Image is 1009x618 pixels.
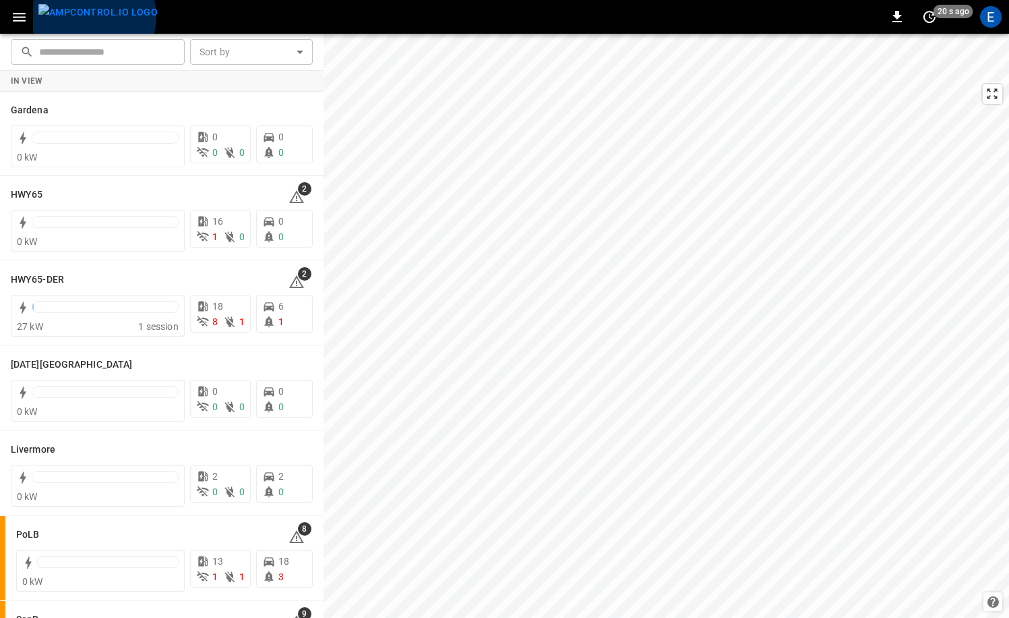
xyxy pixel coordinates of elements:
[212,401,218,412] span: 0
[278,401,284,412] span: 0
[278,231,284,242] span: 0
[239,231,245,242] span: 0
[212,386,218,397] span: 0
[239,401,245,412] span: 0
[239,147,245,158] span: 0
[278,556,289,567] span: 18
[22,576,43,587] span: 0 kW
[278,486,284,497] span: 0
[212,486,218,497] span: 0
[212,556,223,567] span: 13
[934,5,973,18] span: 20 s ago
[278,216,284,227] span: 0
[239,571,245,582] span: 1
[278,386,284,397] span: 0
[278,147,284,158] span: 0
[212,471,218,482] span: 2
[212,231,218,242] span: 1
[17,491,38,502] span: 0 kW
[11,103,49,118] h6: Gardena
[17,152,38,163] span: 0 kW
[11,188,43,202] h6: HWY65
[212,571,218,582] span: 1
[298,522,311,536] span: 8
[239,486,245,497] span: 0
[980,6,1002,28] div: profile-icon
[11,273,64,287] h6: HWY65-DER
[324,34,1009,618] canvas: Map
[11,76,43,86] strong: In View
[298,182,311,196] span: 2
[278,316,284,327] span: 1
[212,316,218,327] span: 8
[239,316,245,327] span: 1
[298,267,311,281] span: 2
[17,236,38,247] span: 0 kW
[278,132,284,142] span: 0
[212,147,218,158] span: 0
[11,358,132,372] h6: Karma Center
[212,132,218,142] span: 0
[278,301,284,312] span: 6
[17,406,38,417] span: 0 kW
[212,216,223,227] span: 16
[278,471,284,482] span: 2
[138,321,178,332] span: 1 session
[38,4,158,21] img: ampcontrol.io logo
[212,301,223,312] span: 18
[11,443,55,457] h6: Livermore
[278,571,284,582] span: 3
[17,321,43,332] span: 27 kW
[919,6,940,28] button: set refresh interval
[16,528,39,542] h6: PoLB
